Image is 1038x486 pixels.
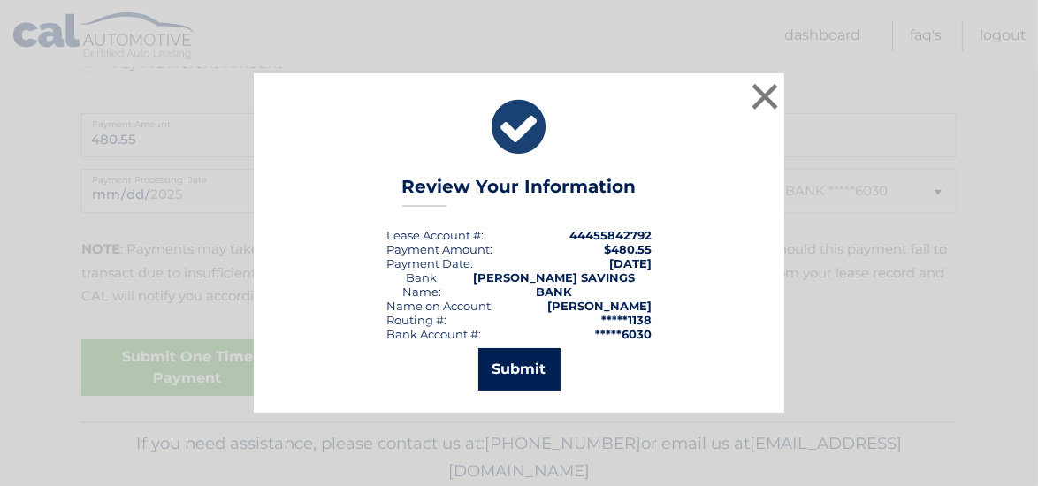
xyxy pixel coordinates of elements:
[386,228,484,242] div: Lease Account #:
[402,176,637,207] h3: Review Your Information
[386,256,473,270] div: :
[604,242,652,256] span: $480.55
[478,348,561,391] button: Submit
[386,256,470,270] span: Payment Date
[747,79,782,114] button: ×
[386,242,492,256] div: Payment Amount:
[609,256,652,270] span: [DATE]
[473,270,635,299] strong: [PERSON_NAME] SAVINGS BANK
[569,228,652,242] strong: 44455842792
[386,270,456,299] div: Bank Name:
[547,299,652,313] strong: [PERSON_NAME]
[386,299,493,313] div: Name on Account:
[386,313,446,327] div: Routing #:
[386,327,481,341] div: Bank Account #:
